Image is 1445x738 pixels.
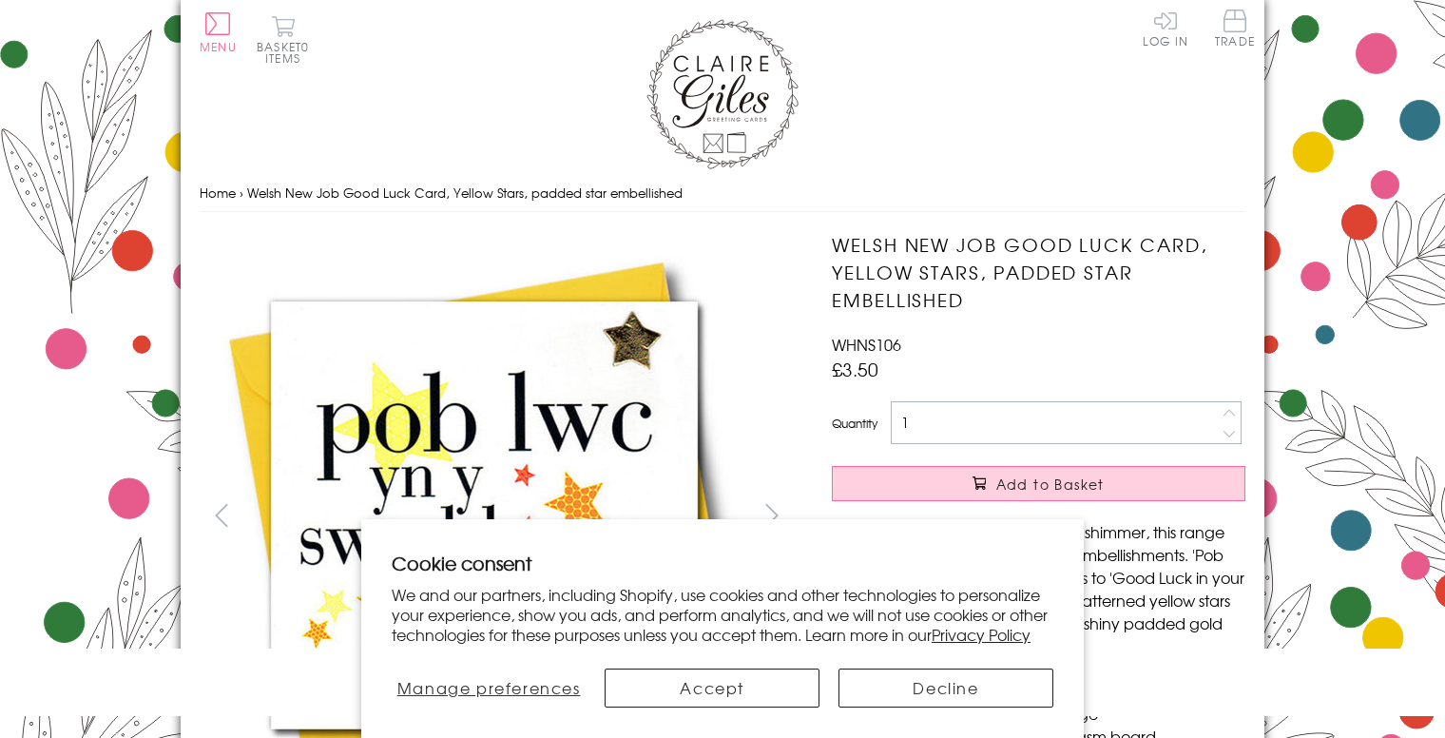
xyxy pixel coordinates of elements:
button: Menu [200,12,237,52]
span: 0 items [265,38,309,67]
a: Log In [1143,10,1188,47]
span: WHNS106 [832,333,901,356]
a: Trade [1215,10,1255,50]
span: Welsh New Job Good Luck Card, Yellow Stars, padded star embellished [247,184,683,202]
button: Decline [838,669,1053,708]
span: Manage preferences [397,676,581,699]
button: next [751,494,794,536]
img: Claire Giles Greetings Cards [646,19,799,169]
button: Add to Basket [832,466,1245,501]
button: Basket0 items [257,15,309,64]
span: £3.50 [832,356,878,382]
nav: breadcrumbs [200,174,1245,213]
p: We and our partners, including Shopify, use cookies and other technologies to personalize your ex... [392,585,1053,644]
label: Quantity [832,415,877,432]
span: Trade [1215,10,1255,47]
button: Manage preferences [392,669,586,708]
span: › [240,184,243,202]
a: Home [200,184,236,202]
button: Accept [605,669,819,708]
span: Menu [200,38,237,55]
span: Add to Basket [996,475,1105,494]
h1: Welsh New Job Good Luck Card, Yellow Stars, padded star embellished [832,231,1245,313]
a: Privacy Policy [932,623,1031,646]
h2: Cookie consent [392,550,1053,576]
button: prev [200,494,242,536]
